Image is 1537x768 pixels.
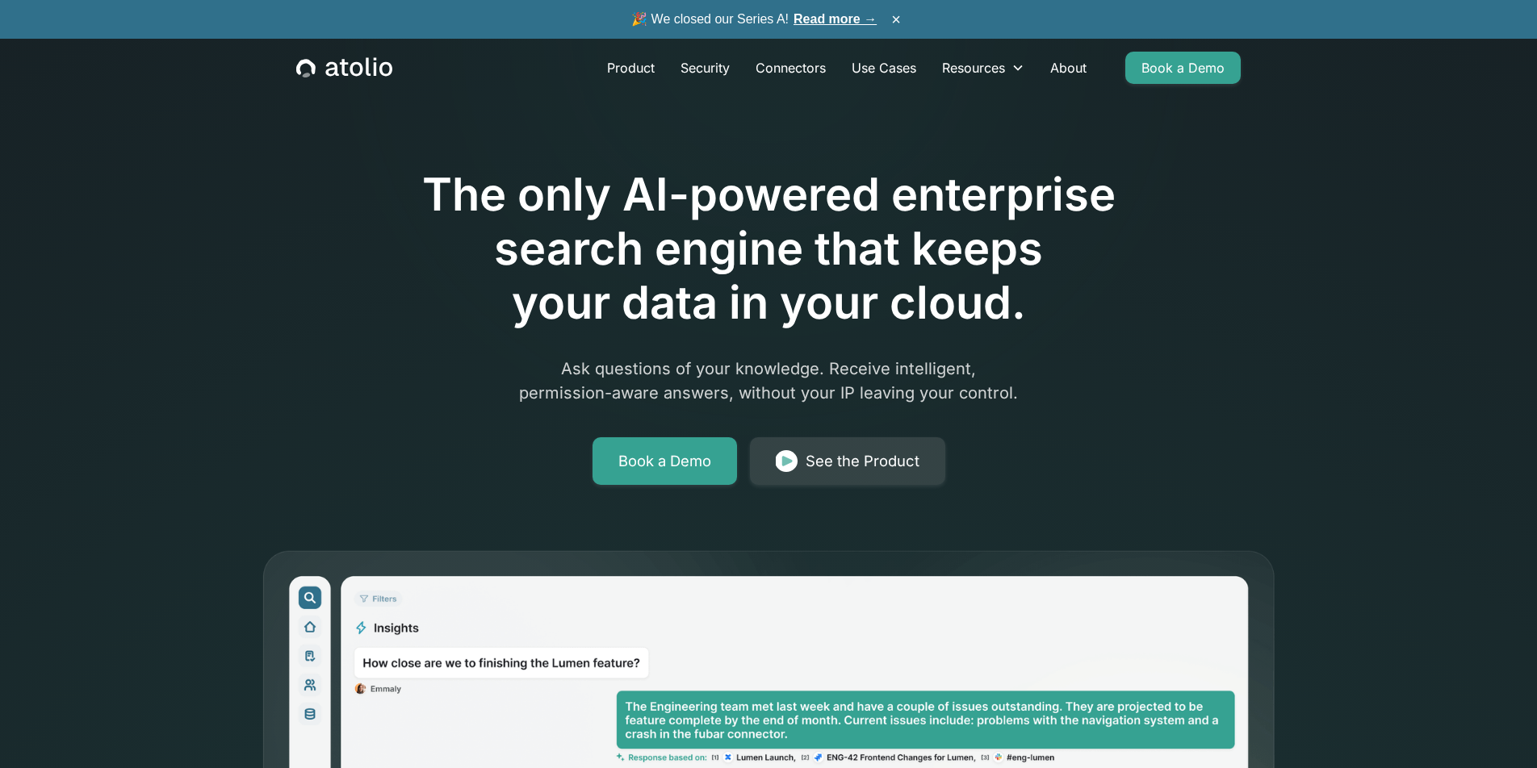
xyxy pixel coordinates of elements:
a: Connectors [743,52,839,84]
p: Ask questions of your knowledge. Receive intelligent, permission-aware answers, without your IP l... [459,357,1078,405]
a: Product [594,52,668,84]
a: Book a Demo [593,437,737,486]
a: Security [668,52,743,84]
div: Resources [942,58,1005,77]
button: × [886,10,906,28]
a: Read more → [794,12,877,26]
div: Resources [929,52,1037,84]
a: Use Cases [839,52,929,84]
a: home [296,57,392,78]
a: About [1037,52,1099,84]
a: See the Product [750,437,945,486]
div: Chatwidget [1456,691,1537,768]
iframe: Chat Widget [1456,691,1537,768]
span: 🎉 We closed our Series A! [631,10,877,29]
a: Book a Demo [1125,52,1241,84]
div: See the Product [806,450,919,473]
h1: The only AI-powered enterprise search engine that keeps your data in your cloud. [355,168,1182,331]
